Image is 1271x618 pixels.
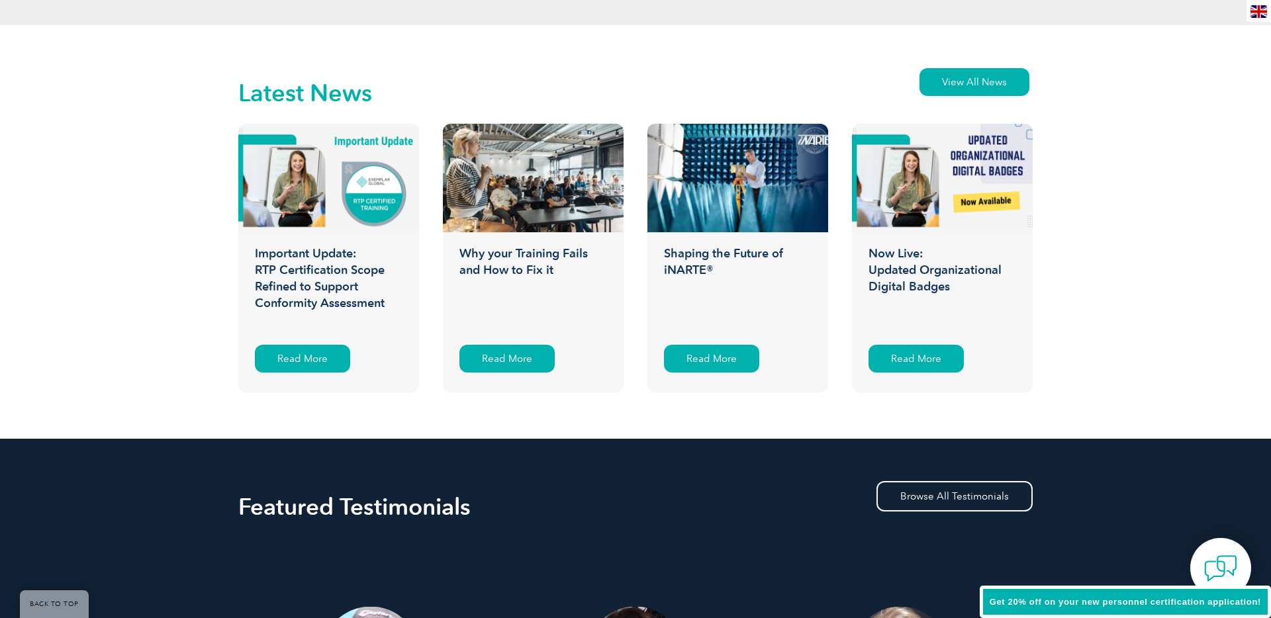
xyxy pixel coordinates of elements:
a: Why your Training Fails and How to Fix it Read More [443,124,624,392]
a: Now Live:Updated Organizational Digital Badges Read More [852,124,1033,392]
div: Read More [664,345,759,373]
h3: Important Update: RTP Certification Scope Refined to Support Conformity Assessment [238,245,419,331]
a: BACK TO TOP [20,590,89,618]
h2: Featured Testimonials [238,496,1033,517]
a: View All News [919,68,1029,96]
h3: Why your Training Fails and How to Fix it [443,245,624,331]
a: Important Update:RTP Certification ScopeRefined to SupportConformity Assessment Read More [238,124,419,392]
span: Get 20% off on your new personnel certification application! [990,597,1261,607]
img: contact-chat.png [1204,552,1237,585]
img: en [1250,5,1267,18]
div: Read More [459,345,555,373]
a: Browse All Testimonials [876,481,1033,511]
a: Shaping the Future of iNARTE® Read More [647,124,828,392]
div: Read More [869,345,964,373]
h3: Now Live: Updated Organizational Digital Badges [852,245,1033,331]
h3: Shaping the Future of iNARTE® [647,245,828,331]
h2: Latest News [238,83,372,104]
div: Read More [255,345,350,373]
